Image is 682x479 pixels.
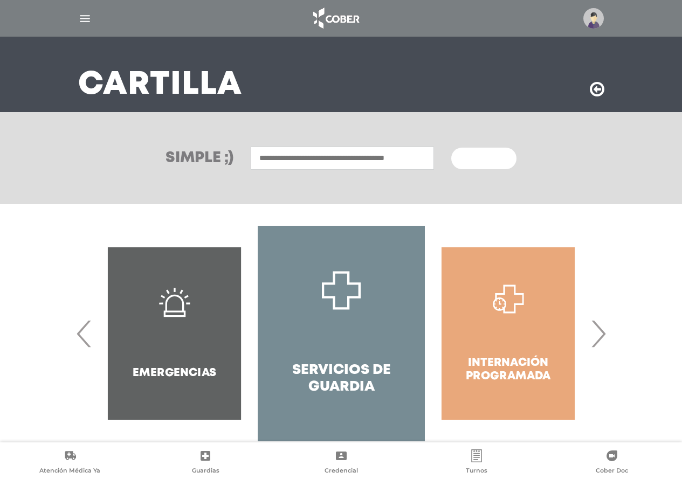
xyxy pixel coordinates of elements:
[258,226,424,441] a: Servicios de Guardia
[74,304,95,363] span: Previous
[588,304,609,363] span: Next
[464,155,495,163] span: Buscar
[466,467,487,476] span: Turnos
[307,5,364,31] img: logo_cober_home-white.png
[166,151,233,166] h3: Simple ;)
[192,467,219,476] span: Guardias
[409,449,544,477] a: Turnos
[273,449,409,477] a: Credencial
[596,467,628,476] span: Cober Doc
[2,449,137,477] a: Atención Médica Ya
[39,467,100,476] span: Atención Médica Ya
[277,362,405,395] h4: Servicios de Guardia
[78,71,242,99] h3: Cartilla
[451,148,516,169] button: Buscar
[78,12,92,25] img: Cober_menu-lines-white.svg
[325,467,358,476] span: Credencial
[583,8,604,29] img: profile-placeholder.svg
[137,449,273,477] a: Guardias
[545,449,680,477] a: Cober Doc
